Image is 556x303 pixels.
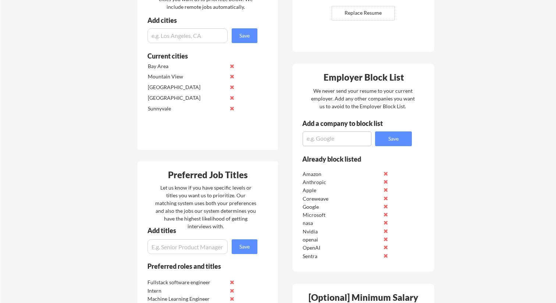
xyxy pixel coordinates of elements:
div: Sentra [303,253,380,260]
div: [Optional] Minimum Salary [295,293,432,302]
button: Save [375,131,412,146]
div: Bay Area [148,63,225,70]
div: Current cities [147,53,249,59]
div: Fullstack software engineer [147,279,225,286]
div: nasa [303,219,380,227]
div: Intern [147,287,225,295]
div: Amazon [303,170,380,178]
div: We never send your resume to your current employer. Add any other companies you want us to avoid ... [310,87,415,110]
div: Add a company to block list [302,120,394,127]
input: E.g. Senior Product Manager [147,239,228,254]
div: openai [303,236,380,243]
div: Apple [303,187,380,194]
div: Microsoft [303,211,380,219]
div: Mountain View [148,73,225,80]
div: [GEOGRAPHIC_DATA] [148,94,225,102]
div: Machine Learning Engineer [147,295,225,303]
input: e.g. Los Angeles, CA [147,28,228,43]
div: Preferred Job Titles [139,170,276,179]
div: [GEOGRAPHIC_DATA] [148,84,225,91]
div: Google [303,203,380,211]
div: Nvidia [303,228,380,235]
div: Employer Block List [295,73,432,82]
div: Anthropic [303,179,380,186]
div: Add titles [147,227,251,234]
div: Coreweave [303,195,380,202]
div: OpenAI [303,244,380,251]
div: Add cities [147,17,259,24]
div: Sunnyvale [148,105,225,112]
button: Save [232,239,257,254]
div: Already block listed [302,156,402,162]
button: Save [232,28,257,43]
div: Let us know if you have specific levels or titles you want us to prioritize. Our matching system ... [155,184,256,230]
div: Preferred roles and titles [147,263,247,269]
